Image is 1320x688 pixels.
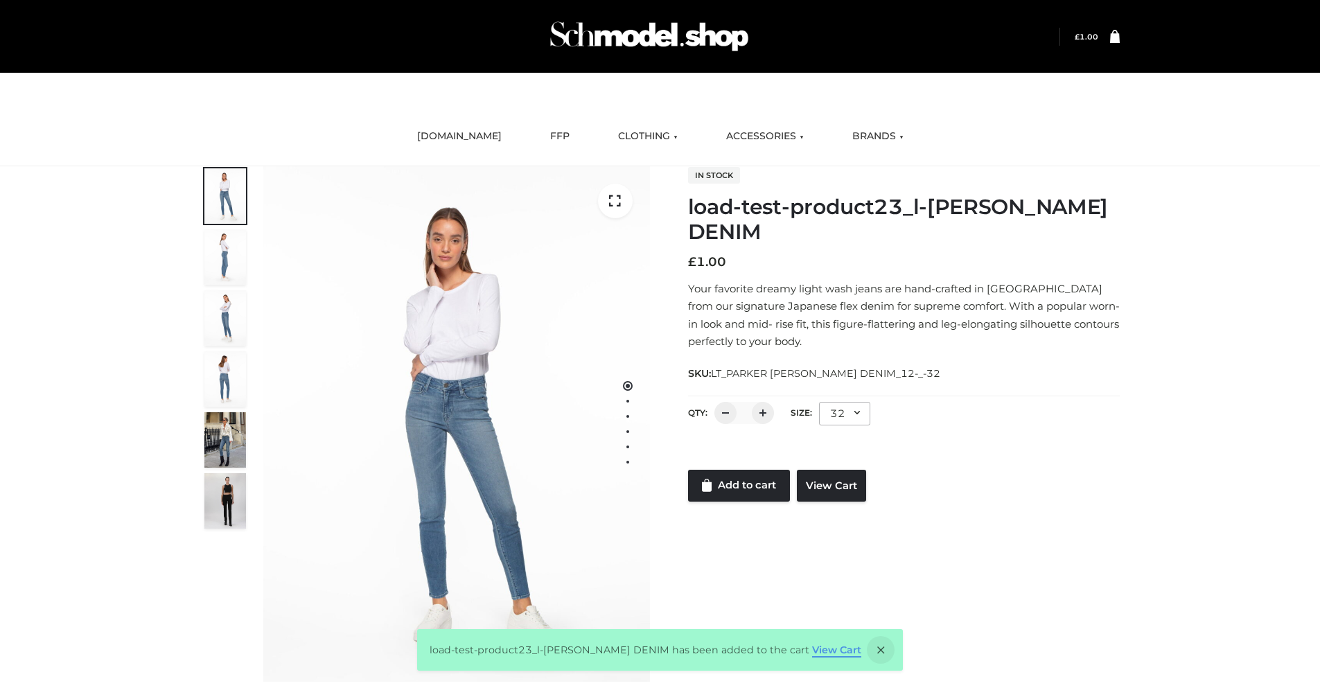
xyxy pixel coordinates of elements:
bdi: 1.00 [688,254,726,270]
span: £ [1075,33,1080,42]
div: load-test-product23_l-[PERSON_NAME] DENIM has been added to the cart [417,629,903,671]
a: ACCESSORIES [716,121,814,152]
span: In stock [688,167,740,184]
a: CLOTHING [608,121,688,152]
a: FFP [540,121,580,152]
p: Your favorite dreamy light wash jeans are hand-crafted in [GEOGRAPHIC_DATA] from our signature Ja... [688,280,1120,351]
div: 32 [819,402,870,425]
img: 2001KLX-Ava-skinny-cove-2-scaled_32c0e67e-5e94-449c-a916-4c02a8c03427.jpg [204,351,246,407]
img: 2001KLX-Ava-skinny-cove-4-scaled_4636a833-082b-4702-abec-fd5bf279c4fc.jpg [204,229,246,285]
a: View Cart [812,644,861,656]
img: Bowery-Skinny_Cove-1.jpg [204,412,246,468]
img: 2001KLX-Ava-skinny-cove-1-scaled_9b141654-9513-48e5-b76c-3dc7db129200.jpg [204,168,246,224]
a: [DOMAIN_NAME] [407,121,512,152]
span: LT_PARKER [PERSON_NAME] DENIM_12-_-32 [711,367,940,380]
span: £ [688,254,696,270]
a: Add to cart [688,470,791,502]
img: 2001KLX-Ava-skinny-cove-1-scaled_9b141654-9513-48e5-b76c-3dc7db129200 [263,166,650,682]
span: SKU: [688,365,942,382]
bdi: 1.00 [1075,33,1098,42]
label: QTY: [688,407,707,418]
img: 49df5f96394c49d8b5cbdcda3511328a.HD-1080p-2.5Mbps-49301101_thumbnail.jpg [204,473,246,529]
h1: load-test-product23_l-[PERSON_NAME] DENIM [688,195,1120,245]
a: BRANDS [842,121,914,152]
img: 2001KLX-Ava-skinny-cove-3-scaled_eb6bf915-b6b9-448f-8c6c-8cabb27fd4b2.jpg [204,290,246,346]
a: View Cart [797,470,866,502]
img: Schmodel Admin 964 [545,9,753,64]
label: Size: [791,407,812,418]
